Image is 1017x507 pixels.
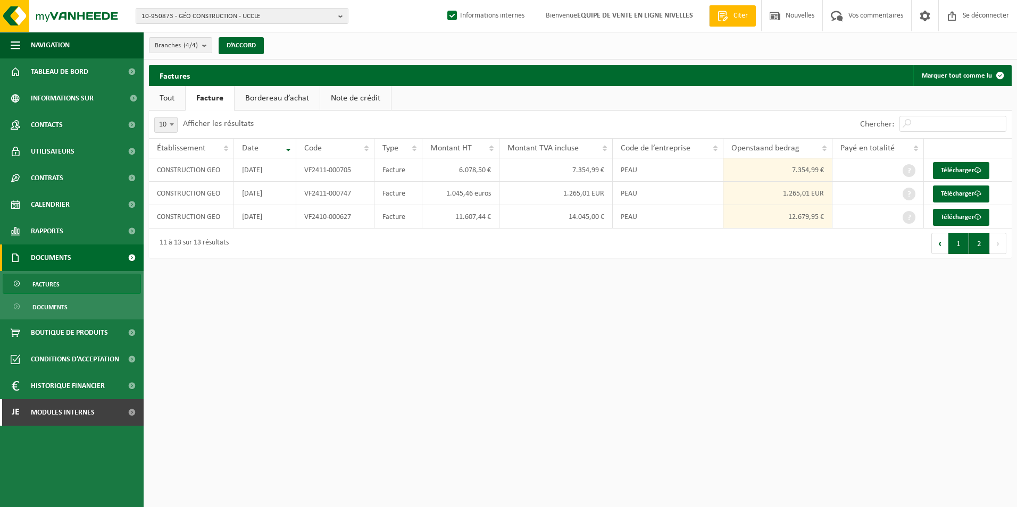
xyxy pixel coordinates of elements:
td: VF2411-000705 [296,158,374,182]
button: Branches(4/4) [149,37,212,53]
span: Boutique de produits [31,319,108,346]
a: Télécharger [933,209,989,226]
td: 6.078,50 € [422,158,499,182]
td: 11.607,44 € [422,205,499,229]
font: Télécharger [941,167,974,174]
td: Facture [374,182,422,205]
td: PEAU [613,158,723,182]
button: Marquer tout comme lu [913,65,1011,86]
td: 14.045,00 € [499,205,613,229]
td: 7.354,99 € [723,158,832,182]
a: Note de crédit [320,86,391,111]
td: CONSTRUCTION GEO [149,205,234,229]
div: 11 à 13 sur 13 résultats [154,234,229,253]
td: [DATE] [234,158,296,182]
strong: EQUIPE DE VENTE EN LIGNE NIVELLES [577,12,693,20]
td: PEAU [613,182,723,205]
span: Informations sur l’entreprise [31,85,123,112]
font: Télécharger [941,190,974,197]
span: Factures [32,274,60,294]
td: 1.045,46 euros [422,182,499,205]
td: Facture [374,205,422,229]
a: Tout [149,86,185,111]
span: Navigation [31,32,70,58]
th: Établissement [149,138,234,158]
font: Télécharger [941,214,974,221]
button: Précédent [931,233,948,254]
span: Calendrier [31,191,70,218]
td: PEAU [613,205,723,229]
a: Facture [186,86,234,111]
td: Facture [374,158,422,182]
h2: Factures [149,65,201,86]
button: 2 [969,233,990,254]
a: Citer [709,5,756,27]
td: VF2410-000627 [296,205,374,229]
count: (4/4) [184,42,198,49]
a: Télécharger [933,162,989,179]
font: Marquer tout comme lu [922,72,992,79]
label: Informations internes [445,8,524,24]
label: Afficher les résultats [183,120,254,128]
span: 10-950873 - GÉO CONSTRUCTION - UCCLE [141,9,334,24]
td: [DATE] [234,182,296,205]
td: VF2411-000747 [296,182,374,205]
span: Citer [731,11,751,21]
th: Date [234,138,296,158]
span: Documents [32,297,68,317]
td: 12.679,95 € [723,205,832,229]
span: 10 [154,117,178,133]
span: 10 [155,117,177,132]
span: Type [382,144,398,153]
a: Factures [3,274,141,294]
span: Openstaand bedrag [731,144,799,153]
td: 7.354,99 € [499,158,613,182]
span: Documents [31,244,71,271]
span: Conditions d’acceptation [31,346,119,373]
th: Payé en totalité [832,138,924,158]
th: Montant TVA incluse [499,138,613,158]
td: 1.265,01 EUR [723,182,832,205]
span: Modules internes [31,399,95,426]
span: Tableau de bord [31,58,88,85]
th: Montant HT [422,138,499,158]
span: Contacts [31,112,63,138]
button: 1 [948,233,969,254]
td: CONSTRUCTION GEO [149,182,234,205]
span: Historique financier [31,373,105,399]
span: Je [11,399,20,426]
td: 1.265,01 EUR [499,182,613,205]
td: [DATE] [234,205,296,229]
button: 10-950873 - GÉO CONSTRUCTION - UCCLE [136,8,348,24]
label: Chercher: [860,120,894,129]
span: Code [304,144,322,153]
td: CONSTRUCTION GEO [149,158,234,182]
button: D’ACCORD [219,37,264,54]
span: Rapports [31,218,63,244]
button: Prochain [990,233,1006,254]
font: Bienvenue [546,12,693,20]
th: Code de l’entreprise [613,138,723,158]
a: Documents [3,297,141,317]
a: Bordereau d’achat [235,86,320,111]
span: Utilisateurs [31,138,74,165]
span: Contrats [31,165,63,191]
span: Branches [155,38,198,54]
a: Télécharger [933,185,989,202]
